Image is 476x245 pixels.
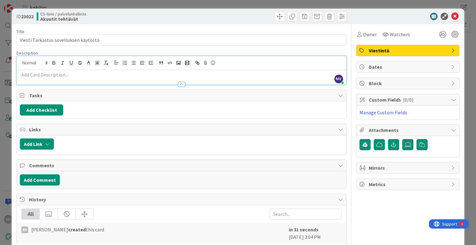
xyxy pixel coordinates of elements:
[29,162,335,169] span: Comments
[20,174,60,186] button: Add Comment
[40,16,86,21] b: Akuutit tehtävät
[369,80,448,87] span: Block
[369,63,448,71] span: Dates
[289,226,342,241] div: [DATE] 3:04 PM
[369,47,448,54] span: Viestintä
[29,126,335,133] span: Links
[369,181,448,188] span: Metrics
[29,92,335,99] span: Tasks
[369,164,448,172] span: Mirrors
[359,109,407,116] a: Manage Custom Fields
[369,96,448,103] span: Custom Fields
[403,97,413,103] span: ( 0/0 )
[31,226,104,233] span: [PERSON_NAME] this card
[363,31,377,38] span: Owner
[289,226,319,233] b: in 31 seconds
[68,226,86,233] b: created
[40,11,86,16] span: CS-tiimi / palvelunhallinta
[13,1,28,8] span: Support
[390,31,410,38] span: Watchers
[16,13,33,20] span: ID
[21,226,28,233] div: NV
[20,138,54,150] button: Add Link
[16,50,38,56] span: Description
[270,208,342,220] input: Search...
[29,196,335,203] span: History
[32,2,34,7] div: 4
[334,75,343,83] span: NV
[20,104,63,116] button: Add Checklist
[369,126,448,134] span: Attachments
[16,29,24,34] label: Title
[22,209,40,219] div: All
[16,34,346,46] input: type card name here...
[21,13,33,20] b: 23022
